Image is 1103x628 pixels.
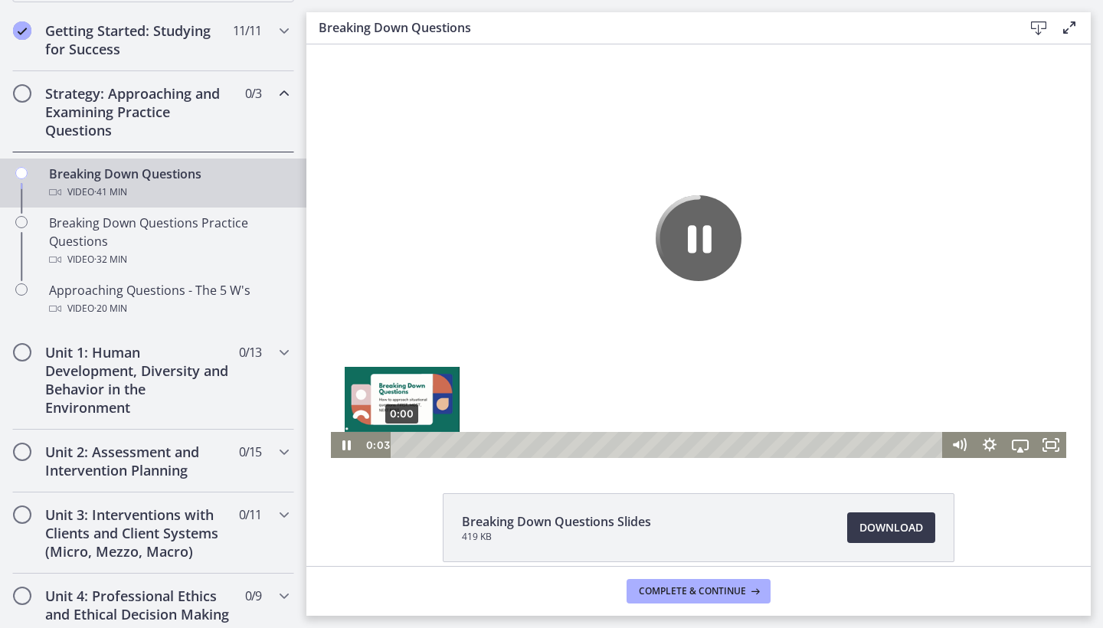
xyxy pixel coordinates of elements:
button: Mute [637,388,668,414]
div: Video [49,299,288,318]
h2: Unit 4: Professional Ethics and Ethical Decision Making [45,587,232,623]
h2: Getting Started: Studying for Success [45,21,232,58]
span: 0 / 11 [239,505,261,524]
button: Pause [25,388,55,414]
button: Fullscreen [729,388,760,414]
iframe: Video Lesson [306,44,1091,458]
div: Breaking Down Questions Practice Questions [49,214,288,269]
button: Airplay [699,388,729,414]
a: Download [847,512,935,543]
span: Breaking Down Questions Slides [462,512,651,531]
h2: Unit 1: Human Development, Diversity and Behavior in the Environment [45,343,232,417]
span: 419 KB [462,531,651,543]
span: 11 / 11 [233,21,261,40]
span: 0 / 15 [239,443,261,461]
button: Complete & continue [627,579,771,603]
span: Complete & continue [639,585,746,597]
button: Show settings menu [668,388,699,414]
span: 0 / 13 [239,343,261,361]
h2: Unit 3: Interventions with Clients and Client Systems (Micro, Mezzo, Macro) [45,505,232,561]
span: · 20 min [94,299,127,318]
span: Download [859,518,923,537]
h2: Unit 2: Assessment and Intervention Planning [45,443,232,479]
div: Video [49,250,288,269]
span: 0 / 3 [245,84,261,103]
i: Completed [13,21,31,40]
span: · 32 min [94,250,127,269]
button: Pause [349,151,435,237]
span: · 41 min [94,183,127,201]
div: Breaking Down Questions [49,165,288,201]
div: Approaching Questions - The 5 W's [49,281,288,318]
div: Video [49,183,288,201]
span: 0 / 9 [245,587,261,605]
h3: Breaking Down Questions [319,18,999,37]
h2: Strategy: Approaching and Examining Practice Questions [45,84,232,139]
div: Playbar [96,388,630,414]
